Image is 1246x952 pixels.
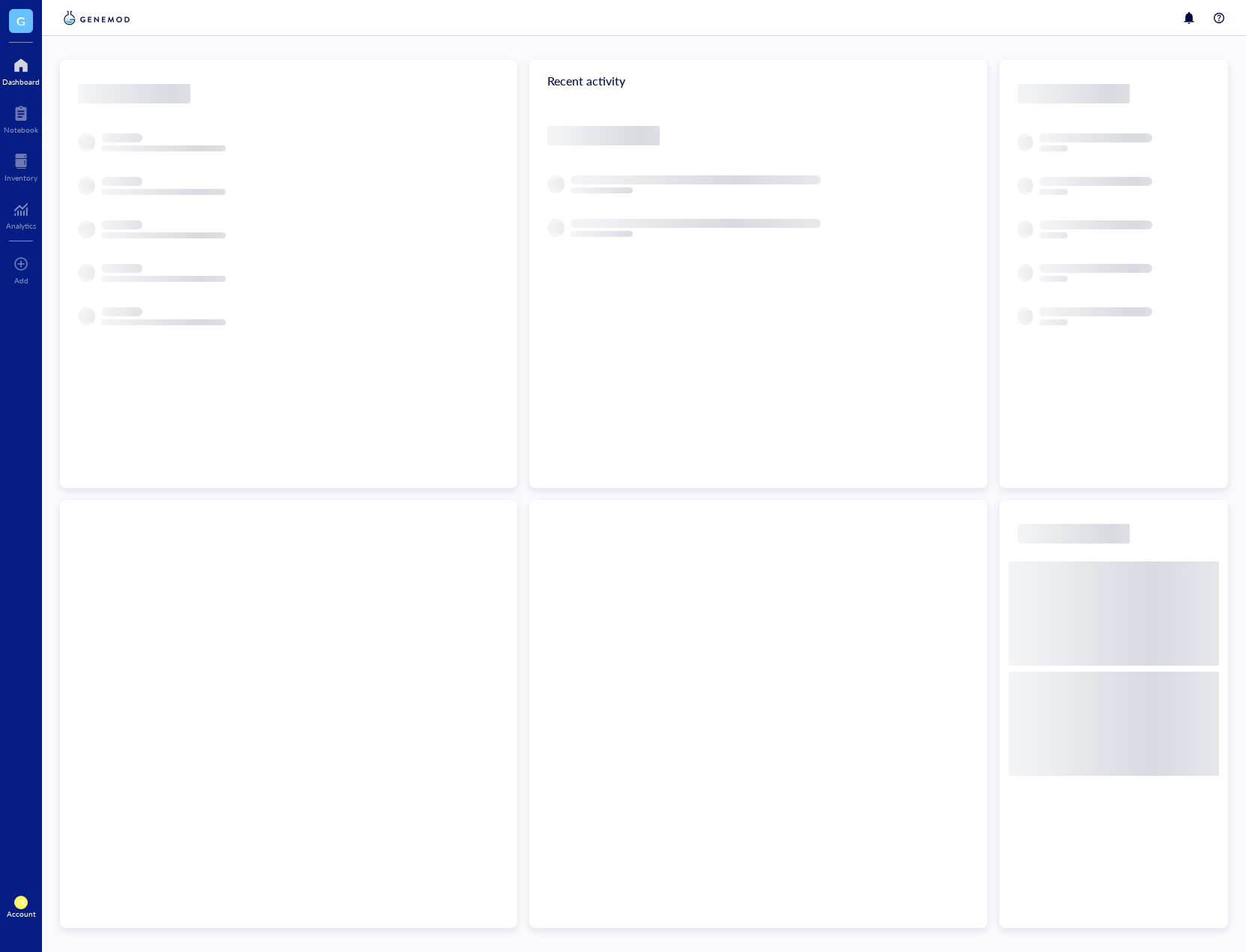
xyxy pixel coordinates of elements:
a: Inventory [4,149,37,182]
div: Account [7,909,36,918]
div: Notebook [4,125,38,134]
span: G [16,11,25,30]
span: LR [17,899,25,907]
div: Recent activity [529,60,987,102]
a: Dashboard [2,53,40,86]
div: Add [14,276,28,285]
div: Inventory [4,173,37,182]
div: Dashboard [2,77,40,86]
img: genemod-logo [60,9,133,27]
div: Analytics [6,221,36,230]
a: Notebook [4,101,38,134]
a: Analytics [6,197,36,230]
